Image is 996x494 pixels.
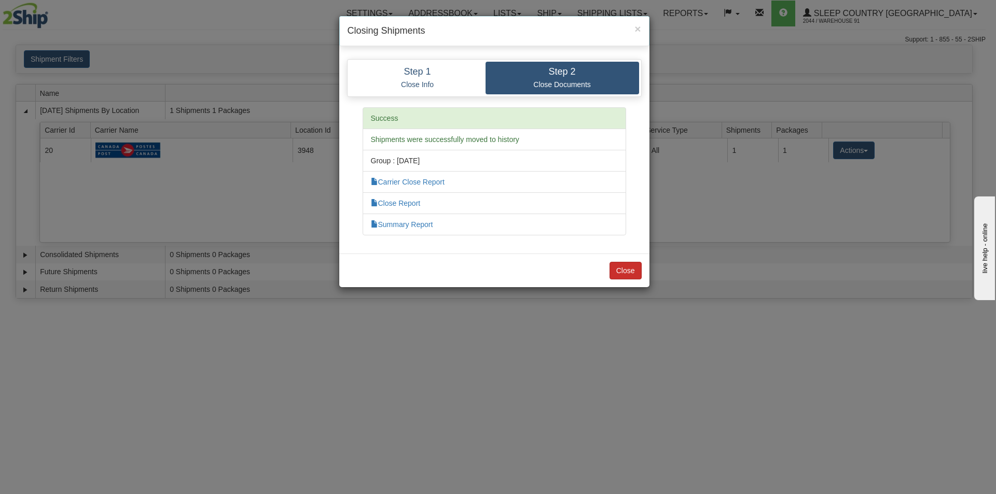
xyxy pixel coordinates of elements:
span: × [634,23,641,35]
a: Close Report [371,199,421,207]
h4: Closing Shipments [348,24,641,38]
li: Group : [DATE] [363,150,626,172]
p: Close Documents [493,80,631,89]
h4: Step 1 [357,67,478,77]
li: Shipments were successfully moved to history [363,129,626,150]
a: Summary Report [371,220,433,229]
iframe: chat widget [972,194,995,300]
div: live help - online [8,9,96,17]
h4: Step 2 [493,67,631,77]
a: Carrier Close Report [371,178,445,186]
a: Step 1 Close Info [350,62,486,94]
button: Close [610,262,642,279]
li: Success [363,107,626,129]
p: Close Info [357,80,478,89]
button: Close [634,23,641,34]
a: Step 2 Close Documents [486,62,639,94]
